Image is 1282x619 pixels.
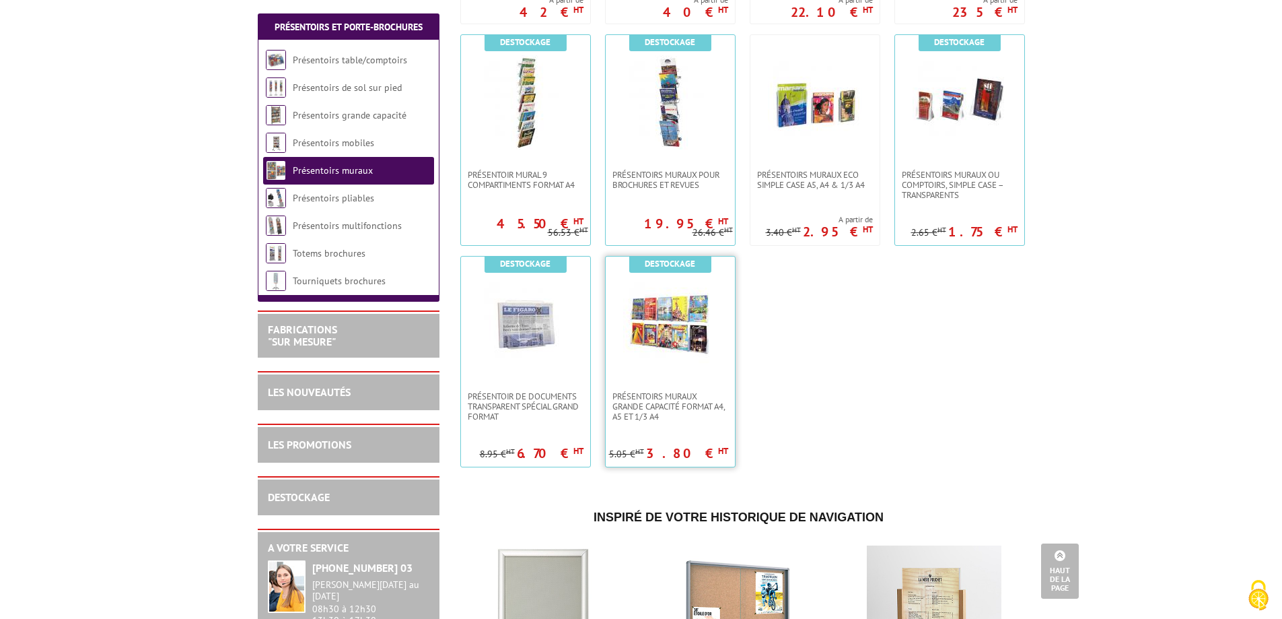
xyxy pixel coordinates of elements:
[268,438,351,451] a: LES PROMOTIONS
[293,220,402,232] a: Présentoirs multifonctions
[268,490,330,504] a: DESTOCKAGE
[952,8,1018,16] p: 235 €
[937,225,946,234] sup: HT
[863,224,873,235] sup: HT
[266,50,286,70] img: Présentoirs table/comptoirs
[724,225,733,234] sup: HT
[902,170,1018,200] span: PRÉSENTOIRS MURAUX OU COMPTOIRS, SIMPLE CASE – TRANSPARENTS
[645,36,695,48] b: Destockage
[268,323,337,348] a: FABRICATIONS"Sur Mesure"
[468,391,583,422] span: PRÉSENTOIR DE DOCUMENTS TRANSPARENT SPÉCIAL GRAND FORMAT
[934,36,985,48] b: Destockage
[911,228,946,238] p: 2.65 €
[594,511,884,524] span: Inspiré de votre historique de navigation
[718,445,728,457] sup: HT
[266,188,286,208] img: Présentoirs pliables
[266,271,286,291] img: Tourniquets brochures
[606,170,735,190] a: PRÉSENTOIRS MURAUX POUR BROCHURES ET REVUES
[1242,579,1275,612] img: Cookies (fenêtre modale)
[1041,544,1079,599] a: Haut de la page
[913,55,1007,150] img: PRÉSENTOIRS MURAUX OU COMPTOIRS, SIMPLE CASE – TRANSPARENTS
[312,579,429,602] div: [PERSON_NAME][DATE] au [DATE]
[275,21,423,33] a: Présentoirs et Porte-brochures
[268,385,351,399] a: LES NOUVEAUTÉS
[478,55,573,150] img: PRÉSENTOIR MURAL 9 COMPARTIMENTS FORMAT A4
[948,228,1018,236] p: 1.75 €
[768,55,862,150] img: Présentoirs muraux Eco simple case A5, A4 & 1/3 A4
[803,228,873,236] p: 2.95 €
[293,109,406,121] a: Présentoirs grande capacité
[478,277,573,371] img: PRÉSENTOIR DE DOCUMENTS TRANSPARENT SPÉCIAL GRAND FORMAT
[266,216,286,236] img: Présentoirs multifonctions
[766,214,873,225] span: A partir de
[766,228,801,238] p: 3.40 €
[461,170,590,190] a: PRÉSENTOIR MURAL 9 COMPARTIMENTS FORMAT A4
[266,243,286,263] img: Totems brochures
[612,170,728,190] span: PRÉSENTOIRS MURAUX POUR BROCHURES ET REVUES
[468,170,583,190] span: PRÉSENTOIR MURAL 9 COMPARTIMENTS FORMAT A4
[623,277,717,371] img: PRÉSENTOIRS MURAUX GRANDE CAPACITÉ FORMAT A4, A5 ET 1/3 A4
[757,170,873,190] span: Présentoirs muraux Eco simple case A5, A4 & 1/3 A4
[579,225,588,234] sup: HT
[895,170,1024,200] a: PRÉSENTOIRS MURAUX OU COMPTOIRS, SIMPLE CASE – TRANSPARENTS
[863,4,873,15] sup: HT
[791,8,873,16] p: 22.10 €
[609,449,644,459] p: 5.05 €
[646,449,728,457] p: 3.80 €
[266,160,286,181] img: Présentoirs muraux
[312,561,413,575] strong: [PHONE_NUMBER] 03
[573,216,583,227] sup: HT
[268,542,429,554] h2: A votre service
[293,82,402,94] a: Présentoirs de sol sur pied
[623,55,717,150] img: PRÉSENTOIRS MURAUX POUR BROCHURES ET REVUES
[1007,224,1018,235] sup: HT
[663,8,728,16] p: 40 €
[480,449,515,459] p: 8.95 €
[792,225,801,234] sup: HT
[573,4,583,15] sup: HT
[644,220,728,228] p: 19.95 €
[500,258,550,269] b: Destockage
[750,170,880,190] a: Présentoirs muraux Eco simple case A5, A4 & 1/3 A4
[266,77,286,98] img: Présentoirs de sol sur pied
[293,247,365,259] a: Totems brochures
[692,228,733,238] p: 26.46 €
[506,447,515,456] sup: HT
[573,445,583,457] sup: HT
[645,258,695,269] b: Destockage
[718,4,728,15] sup: HT
[548,228,588,238] p: 56.53 €
[293,192,374,204] a: Présentoirs pliables
[718,216,728,227] sup: HT
[293,137,374,149] a: Présentoirs mobiles
[293,54,407,66] a: Présentoirs table/comptoirs
[293,275,386,287] a: Tourniquets brochures
[606,391,735,422] a: PRÉSENTOIRS MURAUX GRANDE CAPACITÉ FORMAT A4, A5 ET 1/3 A4
[635,447,644,456] sup: HT
[461,391,590,422] a: PRÉSENTOIR DE DOCUMENTS TRANSPARENT SPÉCIAL GRAND FORMAT
[612,391,728,422] span: PRÉSENTOIRS MURAUX GRANDE CAPACITÉ FORMAT A4, A5 ET 1/3 A4
[266,105,286,125] img: Présentoirs grande capacité
[293,164,373,176] a: Présentoirs muraux
[1235,573,1282,619] button: Cookies (fenêtre modale)
[266,133,286,153] img: Présentoirs mobiles
[268,560,306,613] img: widget-service.jpg
[500,36,550,48] b: Destockage
[1007,4,1018,15] sup: HT
[517,449,583,457] p: 6.70 €
[520,8,583,16] p: 42 €
[497,220,583,228] p: 45.50 €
